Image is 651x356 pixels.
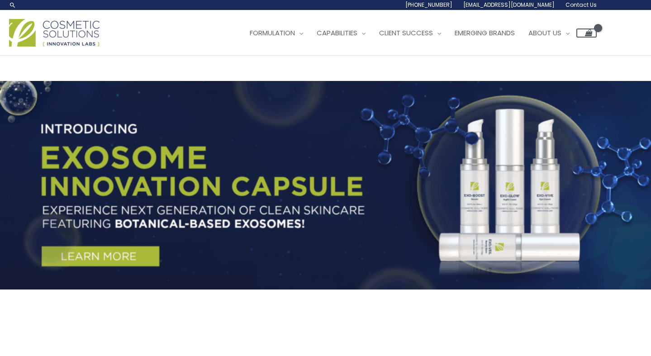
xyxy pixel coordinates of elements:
[9,19,100,47] img: Cosmetic Solutions Logo
[565,1,597,9] span: Contact Us
[236,19,597,47] nav: Site Navigation
[9,1,16,9] a: Search icon link
[528,28,561,38] span: About Us
[310,19,372,47] a: Capabilities
[463,1,555,9] span: [EMAIL_ADDRESS][DOMAIN_NAME]
[576,28,597,38] a: View Shopping Cart, empty
[522,19,576,47] a: About Us
[372,19,448,47] a: Client Success
[250,28,295,38] span: Formulation
[448,19,522,47] a: Emerging Brands
[317,28,357,38] span: Capabilities
[455,28,515,38] span: Emerging Brands
[405,1,452,9] span: [PHONE_NUMBER]
[243,19,310,47] a: Formulation
[379,28,433,38] span: Client Success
